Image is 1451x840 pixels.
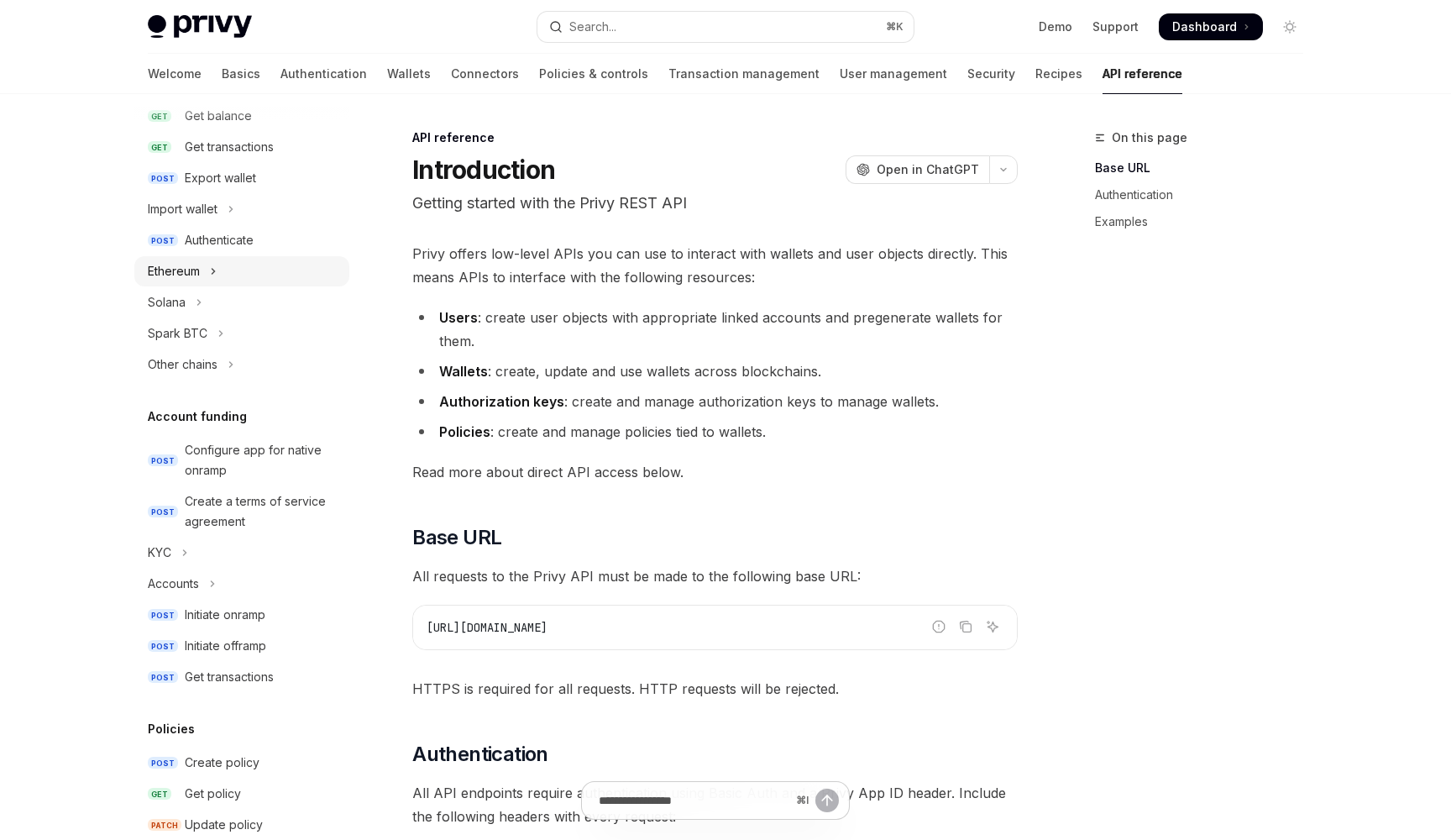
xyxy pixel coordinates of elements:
strong: Wallets [439,363,488,380]
button: Toggle Spark BTC section [134,318,349,349]
button: Toggle Other chains section [134,349,349,380]
a: POSTCreate a terms of service agreement [134,486,349,537]
a: GETGet transactions [134,132,349,162]
span: GET [148,141,171,154]
span: Read more about direct API access below. [412,460,1018,484]
span: Privy offers low-level APIs you can use to interact with wallets and user objects directly. This ... [412,242,1018,289]
a: Basics [222,54,260,94]
div: Configure app for native onramp [185,440,339,480]
h1: Introduction [412,155,555,185]
button: Open in ChatGPT [846,155,989,184]
a: Welcome [148,54,202,94]
a: Wallets [387,54,431,94]
a: POSTAuthenticate [134,225,349,255]
strong: Authorization keys [439,393,564,410]
span: POST [148,757,178,769]
h5: Account funding [148,407,247,427]
div: API reference [412,129,1018,146]
button: Report incorrect code [928,616,950,638]
a: Transaction management [668,54,820,94]
div: Export wallet [185,168,256,188]
span: ⌘ K [886,20,904,34]
img: light logo [148,15,252,39]
span: Open in ChatGPT [877,161,979,178]
button: Ask AI [982,616,1003,638]
span: All requests to the Privy API must be made to the following base URL: [412,564,1018,588]
li: : create and manage authorization keys to manage wallets. [412,390,1018,413]
a: POSTInitiate onramp [134,600,349,630]
div: Accounts [148,574,199,594]
span: Base URL [412,524,501,551]
li: : create user objects with appropriate linked accounts and pregenerate wallets for them. [412,306,1018,353]
a: Base URL [1095,155,1317,181]
p: Getting started with the Privy REST API [412,192,1018,215]
input: Ask a question... [599,782,789,819]
span: POST [148,640,178,653]
div: Get policy [185,784,241,804]
a: GETGet policy [134,779,349,809]
button: Toggle Import wallet section [134,194,349,224]
span: POST [148,609,178,622]
div: Get transactions [185,667,274,687]
li: : create, update and use wallets across blockchains. [412,360,1018,383]
a: POSTGet transactions [134,662,349,692]
span: POST [148,234,178,247]
span: POST [148,671,178,684]
a: Authentication [1095,181,1317,208]
div: Import wallet [148,199,217,219]
span: POST [148,454,178,467]
a: Demo [1039,18,1072,35]
a: Authentication [280,54,367,94]
div: Search... [569,17,616,37]
button: Toggle Solana section [134,287,349,318]
div: Spark BTC [148,323,207,344]
div: Ethereum [148,261,200,281]
div: Create policy [185,753,259,773]
div: Get transactions [185,137,274,157]
span: HTTPS is required for all requests. HTTP requests will be rejected. [412,677,1018,701]
a: Dashboard [1159,13,1263,40]
strong: Users [439,309,478,326]
a: API reference [1103,54,1182,94]
div: Initiate onramp [185,605,265,625]
span: GET [148,788,171,801]
a: PATCHUpdate policy [134,810,349,840]
span: Dashboard [1172,18,1237,35]
span: On this page [1112,128,1187,148]
button: Toggle Ethereum section [134,256,349,286]
span: [URL][DOMAIN_NAME] [427,620,547,635]
a: POSTCreate policy [134,748,349,778]
a: Policies & controls [539,54,648,94]
li: : create and manage policies tied to wallets. [412,420,1018,444]
span: PATCH [148,819,181,832]
button: Toggle dark mode [1276,13,1303,40]
div: Initiate offramp [185,636,266,656]
a: User management [840,54,947,94]
a: Recipes [1035,54,1082,94]
a: POSTInitiate offramp [134,631,349,661]
div: Other chains [148,354,217,375]
div: Authenticate [185,230,254,250]
a: Security [967,54,1015,94]
strong: Policies [439,423,490,440]
button: Toggle KYC section [134,538,349,568]
button: Toggle Accounts section [134,569,349,599]
a: POSTConfigure app for native onramp [134,435,349,486]
a: Examples [1095,208,1317,235]
a: Support [1092,18,1139,35]
button: Copy the contents from the code block [955,616,977,638]
h5: Policies [148,719,195,739]
span: POST [148,506,178,518]
a: Connectors [451,54,519,94]
div: Solana [148,292,186,312]
span: POST [148,172,178,185]
span: Authentication [412,741,548,768]
button: Open search [537,12,914,42]
div: Update policy [185,815,263,835]
div: KYC [148,543,171,563]
div: Create a terms of service agreement [185,491,339,532]
a: POSTExport wallet [134,163,349,193]
button: Send message [815,789,839,812]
